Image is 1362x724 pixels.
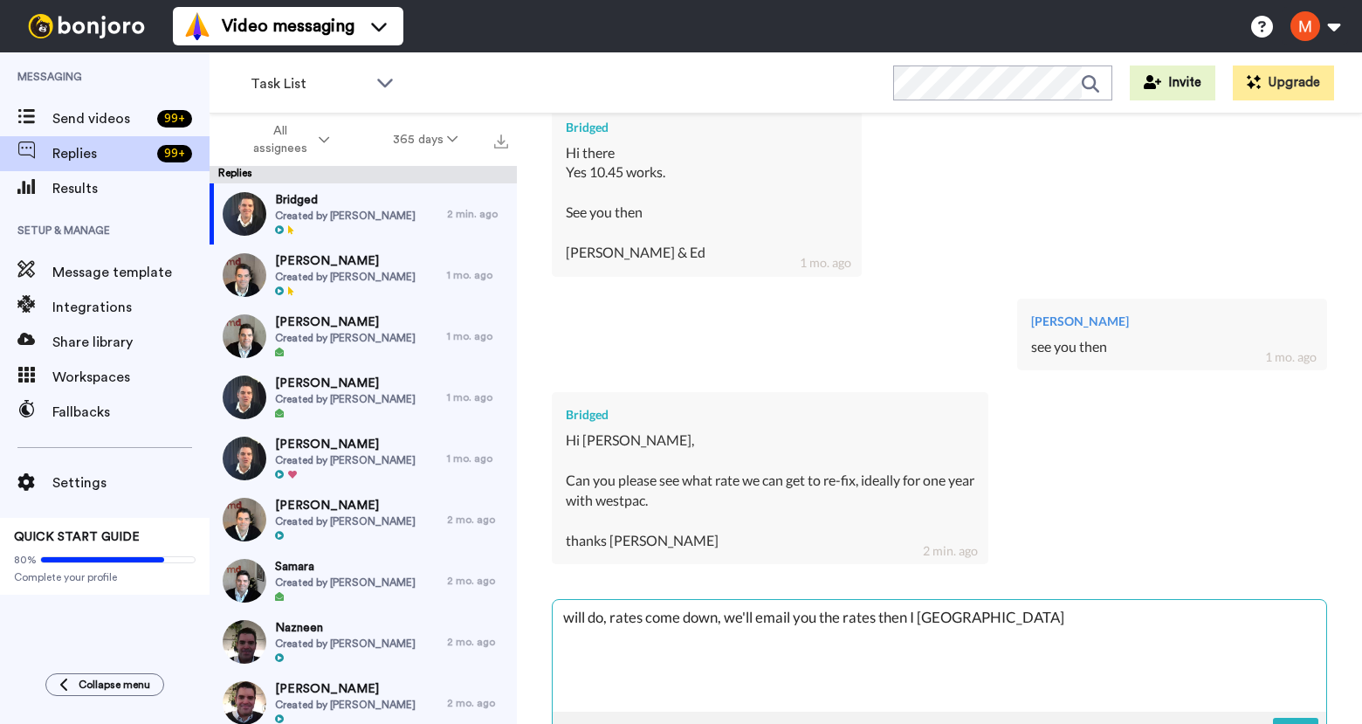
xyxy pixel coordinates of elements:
span: Replies [52,143,150,164]
button: Upgrade [1233,66,1334,100]
span: Fallbacks [52,402,210,423]
div: 2 mo. ago [447,635,508,649]
img: bj-logo-header-white.svg [21,14,152,38]
span: Complete your profile [14,570,196,584]
button: Collapse menu [45,673,164,696]
div: 2 mo. ago [447,574,508,588]
button: Invite [1130,66,1215,100]
span: QUICK START GUIDE [14,531,140,543]
div: 2 min. ago [447,207,508,221]
span: All assignees [244,122,315,157]
span: Workspaces [52,367,210,388]
span: Collapse menu [79,678,150,692]
div: 99 + [157,110,192,128]
div: 1 mo. ago [800,254,851,272]
img: export.svg [494,134,508,148]
div: 99 + [157,145,192,162]
span: Share library [52,332,210,353]
span: Settings [52,472,210,493]
span: Send videos [52,108,150,129]
span: Results [52,178,210,199]
span: Created by [PERSON_NAME] [275,453,416,467]
div: Hi there Yes 10.45 works. See you then [PERSON_NAME] & Ed [566,143,848,263]
div: Replies [210,166,517,183]
div: Hi [PERSON_NAME], Can you please see what rate we can get to re-fix, ideally for one year with we... [566,431,974,550]
button: Export all results that match these filters now. [489,127,513,153]
a: [PERSON_NAME]Created by [PERSON_NAME]2 mo. ago [210,489,517,550]
img: c6c77e76-47ae-4e94-aa35-e559a6d81551-thumb.jpg [223,314,266,358]
div: see you then [1031,337,1313,357]
img: 57c3eae0-c872-4119-a684-325665ff79cf-thumb.jpg [223,620,266,664]
span: Created by [PERSON_NAME] [275,698,416,712]
div: 1 mo. ago [447,329,508,343]
button: All assignees [213,115,361,164]
span: Message template [52,262,210,283]
img: 14056f05-d9a0-4c60-9e5a-31fc6590360b-thumb.jpg [223,192,266,236]
div: 1 mo. ago [447,390,508,404]
a: [PERSON_NAME]Created by [PERSON_NAME]1 mo. ago [210,245,517,306]
a: [PERSON_NAME]Created by [PERSON_NAME]1 mo. ago [210,428,517,489]
span: [PERSON_NAME] [275,314,416,331]
button: 365 days [361,124,490,155]
img: 22353a6c-c125-4fe0-b2b0-e217b0722219-thumb.jpg [223,559,266,603]
div: 1 mo. ago [447,452,508,465]
div: 2 mo. ago [447,696,508,710]
div: 2 min. ago [923,542,978,560]
span: Created by [PERSON_NAME] [275,270,416,284]
span: [PERSON_NAME] [275,436,416,453]
span: Created by [PERSON_NAME] [275,576,416,590]
span: Created by [PERSON_NAME] [275,514,416,528]
span: Created by [PERSON_NAME] [275,209,416,223]
textarea: will do, rates come down, we'll email you the rates then I [553,600,1326,712]
span: Samara [275,558,416,576]
div: Bridged [566,119,848,136]
div: 1 mo. ago [1265,348,1317,366]
span: 80% [14,553,37,567]
span: Created by [PERSON_NAME] [275,392,416,406]
img: d3e5cb29-f52d-4565-a64f-aed15434268f-thumb.jpg [223,376,266,419]
img: 71a98f76-c648-4897-a65b-10fb66655d59-thumb.jpg [223,253,266,297]
span: Created by [PERSON_NAME] [275,637,416,651]
span: Created by [PERSON_NAME] [275,331,416,345]
div: Bridged [566,406,974,424]
img: 6f791c55-59c1-4249-bd9f-2f3694cedfd8-thumb.jpg [223,498,266,541]
span: [PERSON_NAME] [275,375,416,392]
span: [PERSON_NAME] [275,252,416,270]
a: BridgedCreated by [PERSON_NAME]2 min. ago [210,183,517,245]
span: Task List [251,73,368,94]
a: SamaraCreated by [PERSON_NAME]2 mo. ago [210,550,517,611]
span: Nazneen [275,619,416,637]
img: 295385ef-8967-42a2-9634-3409e74d0fb5-thumb.jpg [223,437,266,480]
div: [PERSON_NAME] [1031,313,1313,330]
div: 1 mo. ago [447,268,508,282]
span: Integrations [52,297,210,318]
a: [PERSON_NAME]Created by [PERSON_NAME]1 mo. ago [210,367,517,428]
a: [PERSON_NAME]Created by [PERSON_NAME]1 mo. ago [210,306,517,367]
span: [PERSON_NAME] [275,497,416,514]
span: Video messaging [222,14,354,38]
div: 2 mo. ago [447,513,508,527]
img: vm-color.svg [183,12,211,40]
span: Bridged [275,191,416,209]
span: [PERSON_NAME] [275,680,416,698]
a: NazneenCreated by [PERSON_NAME]2 mo. ago [210,611,517,672]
